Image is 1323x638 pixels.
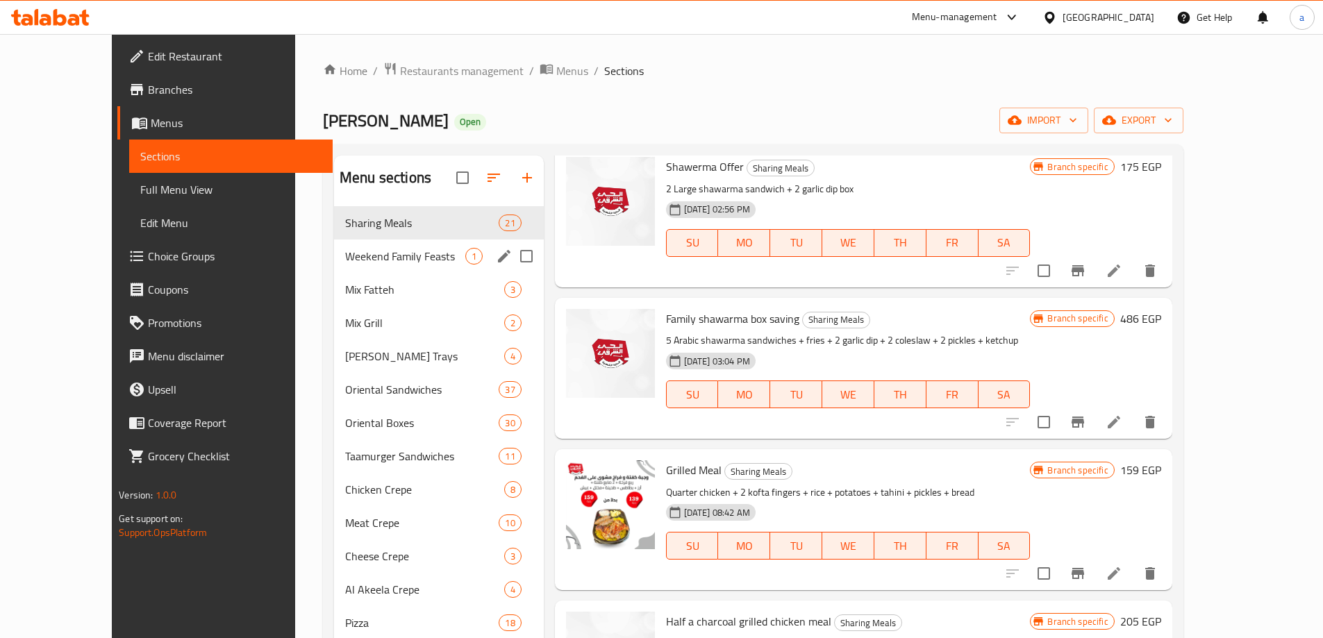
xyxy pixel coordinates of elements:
span: Family shawarma box saving [666,308,799,329]
span: [PERSON_NAME] [323,105,449,136]
div: Oriental Sandwiches37 [334,373,544,406]
div: Menu-management [912,9,997,26]
div: items [504,548,522,564]
span: Select to update [1029,256,1058,285]
span: 21 [499,217,520,230]
div: Al Akeela Crepe4 [334,573,544,606]
div: Cheese Crepe3 [334,539,544,573]
span: Oriental Boxes [345,414,499,431]
div: items [499,215,521,231]
span: 4 [505,350,521,363]
div: items [504,481,522,498]
span: Coverage Report [148,414,322,431]
button: Add section [510,161,544,194]
span: 1.0.0 [156,486,177,504]
button: WE [822,532,874,560]
span: Full Menu View [140,181,322,198]
a: Edit menu item [1106,565,1122,582]
button: FR [926,380,979,408]
span: MO [724,536,765,556]
a: Coverage Report [117,406,333,439]
img: Shawerma Offer [566,157,655,246]
span: Coupons [148,281,322,298]
button: FR [926,532,979,560]
div: Mix Fatteh3 [334,273,544,306]
a: Full Menu View [129,173,333,206]
span: 3 [505,283,521,296]
span: Sort sections [477,161,510,194]
span: Shawerma Offer [666,156,744,177]
div: items [499,514,521,531]
span: Open [454,116,486,128]
span: [DATE] 08:42 AM [679,506,756,519]
button: SU [666,380,719,408]
div: Chicken Crepe8 [334,473,544,506]
h6: 486 EGP [1120,309,1161,328]
button: Branch-specific-item [1061,254,1095,287]
div: Chicken Crepe [345,481,504,498]
span: SA [984,233,1025,253]
span: 8 [505,483,521,496]
a: Menus [540,62,588,80]
button: MO [718,532,770,560]
span: FR [932,233,973,253]
span: Version: [119,486,153,504]
div: Open [454,114,486,131]
span: Sharing Meals [835,615,901,631]
div: items [499,614,521,631]
a: Choice Groups [117,240,333,273]
span: SA [984,536,1025,556]
button: SU [666,229,719,257]
span: Branch specific [1042,160,1113,174]
button: delete [1133,557,1167,590]
div: items [504,581,522,598]
button: export [1094,108,1183,133]
span: 3 [505,550,521,563]
span: Select to update [1029,559,1058,588]
li: / [373,62,378,79]
nav: breadcrumb [323,62,1183,80]
div: items [504,348,522,364]
button: TU [770,229,822,257]
a: Edit Restaurant [117,40,333,73]
span: 2 [505,317,521,330]
div: Oriental Boxes30 [334,406,544,439]
button: edit [494,246,515,267]
button: SA [979,532,1031,560]
span: SU [672,536,713,556]
div: Taamurger Sandwiches11 [334,439,544,473]
div: Oriental Sandwiches [345,381,499,398]
span: Sharing Meals [345,215,499,231]
span: Select to update [1029,408,1058,437]
a: Restaurants management [383,62,524,80]
div: Weekend Family Feasts1edit [334,240,544,273]
span: Pizza [345,614,499,631]
button: TH [874,532,926,560]
a: Coupons [117,273,333,306]
span: Sections [604,62,644,79]
button: import [999,108,1088,133]
a: Support.OpsPlatform [119,523,207,542]
button: WE [822,380,874,408]
span: Mix Fatteh [345,281,504,298]
span: TH [880,536,921,556]
span: 18 [499,616,520,630]
button: TU [770,380,822,408]
span: Restaurants management [400,62,524,79]
button: WE [822,229,874,257]
span: Branch specific [1042,464,1113,477]
span: Edit Menu [140,215,322,231]
a: Branches [117,73,333,106]
p: Quarter chicken + 2 kofta fingers + rice + potatoes + tahini + pickles + bread [666,484,1031,501]
span: 1 [466,250,482,263]
span: Sections [140,148,322,165]
a: Menu disclaimer [117,339,333,373]
span: TU [776,385,817,405]
span: TH [880,233,921,253]
span: Select all sections [448,163,477,192]
button: SU [666,532,719,560]
span: 11 [499,450,520,463]
span: TU [776,536,817,556]
span: WE [828,536,869,556]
